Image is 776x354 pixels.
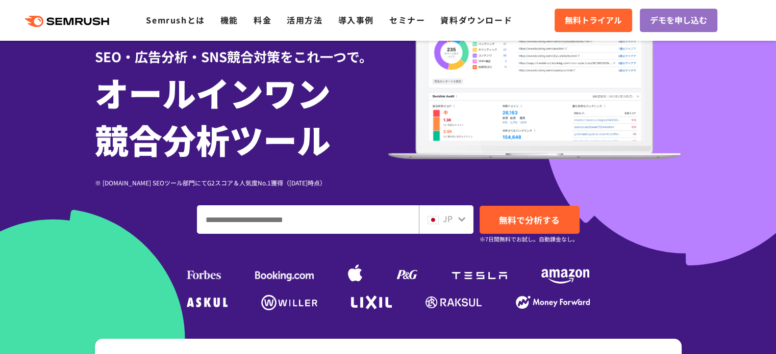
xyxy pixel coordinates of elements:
[287,14,322,26] a: 活用方法
[480,206,580,234] a: 無料で分析する
[338,14,374,26] a: 導入事例
[440,14,512,26] a: 資料ダウンロード
[640,9,717,32] a: デモを申し込む
[555,9,632,32] a: 無料トライアル
[197,206,418,233] input: ドメイン、キーワードまたはURLを入力してください
[565,14,622,27] span: 無料トライアル
[499,213,560,226] span: 無料で分析する
[443,212,453,225] span: JP
[220,14,238,26] a: 機能
[650,14,707,27] span: デモを申し込む
[254,14,271,26] a: 料金
[146,14,205,26] a: Semrushとは
[95,69,388,162] h1: オールインワン 競合分析ツール
[389,14,425,26] a: セミナー
[95,178,388,187] div: ※ [DOMAIN_NAME] SEOツール部門にてG2スコア＆人気度No.1獲得（[DATE]時点）
[480,234,578,244] small: ※7日間無料でお試し。自動課金なし。
[95,31,388,66] div: SEO・広告分析・SNS競合対策をこれ一つで。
